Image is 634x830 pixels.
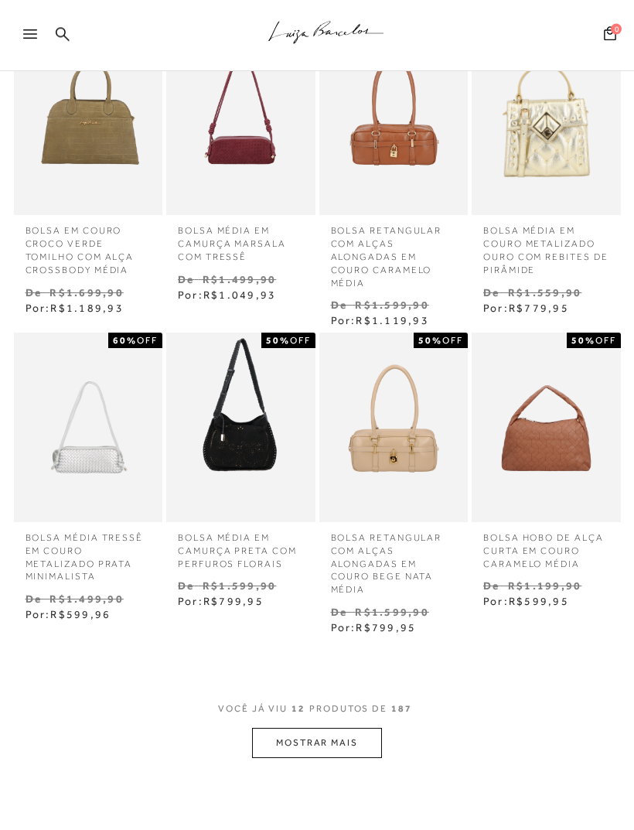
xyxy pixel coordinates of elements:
img: BOLSA RETANGULAR COM ALÇAS ALONGADAS EM COURO CARAMELO MÉDIA [321,12,467,231]
span: OFF [442,336,463,347]
a: BOLSA MÉDIA EM CAMURÇA PRETA COM PERFUROS FLORAIS BOLSA MÉDIA EM CAMURÇA PRETA COM PERFUROS FLORAIS [168,319,314,538]
a: BOLSA MÉDIA EM CAMURÇA MARSALA COM TRESSÊ [166,216,315,264]
small: R$1.199,90 [508,580,581,593]
span: OFF [137,336,158,347]
span: R$1.049,93 [203,289,276,302]
span: Por: [178,596,264,608]
span: 187 [391,704,412,715]
small: De [178,274,194,286]
small: R$1.499,90 [203,274,276,286]
strong: 50% [266,336,290,347]
a: BOLSA MÉDIA TRESSÊ EM COURO METALIZADO PRATA MINIMALISTA [14,523,163,584]
a: BOLSA RETANGULAR COM ALÇAS ALONGADAS EM COURO BEGE NATA MÉDIA [319,523,469,597]
a: BOLSA RETANGULAR COM ALÇAS ALONGADAS EM COURO BEGE NATA MÉDIA BOLSA RETANGULAR COM ALÇAS ALONGADA... [321,319,467,538]
small: De [331,606,347,619]
small: De [26,593,42,606]
img: BOLSA MÉDIA EM CAMURÇA PRETA COM PERFUROS FLORAIS [168,319,314,538]
small: R$1.559,90 [508,287,581,299]
span: Por: [26,302,124,315]
span: Por: [331,622,417,634]
span: R$1.189,93 [50,302,123,315]
a: BOLSA EM COURO CROCO VERDE TOMILHO COM ALÇA CROSSBODY MÉDIA BOLSA EM COURO CROCO VERDE TOMILHO CO... [15,12,162,231]
span: Por: [178,289,276,302]
span: OFF [595,336,616,347]
button: 0 [599,26,621,46]
span: R$779,95 [509,302,569,315]
img: BOLSA EM COURO CROCO VERDE TOMILHO COM ALÇA CROSSBODY MÉDIA [15,12,162,231]
span: R$799,95 [203,596,264,608]
strong: 60% [113,336,137,347]
img: BOLSA MÉDIA EM CAMURÇA MARSALA COM TRESSÊ [168,12,314,231]
span: VOCÊ JÁ VIU PRODUTOS DE [218,704,416,715]
small: De [178,580,194,593]
small: R$1.699,90 [49,287,123,299]
span: 0 [611,24,622,35]
a: BOLSA MÉDIA EM CAMURÇA MARSALA COM TRESSÊ BOLSA MÉDIA EM CAMURÇA MARSALA COM TRESSÊ [168,12,314,231]
strong: 50% [571,336,595,347]
span: R$799,95 [356,622,416,634]
a: BOLSA MÉDIA TRESSÊ EM COURO METALIZADO PRATA MINIMALISTA BOLSA MÉDIA TRESSÊ EM COURO METALIZADO P... [15,319,162,538]
a: BOLSA RETANGULAR COM ALÇAS ALONGADAS EM COURO CARAMELO MÉDIA BOLSA RETANGULAR COM ALÇAS ALONGADAS... [321,12,467,231]
a: BOLSA EM COURO CROCO VERDE TOMILHO COM ALÇA CROSSBODY MÉDIA [14,216,163,277]
a: BOLSA HOBO DE ALÇA CURTA EM COURO CARAMELO MÉDIA BOLSA HOBO DE ALÇA CURTA EM COURO CARAMELO MÉDIA [473,319,619,538]
span: OFF [290,336,311,347]
small: De [26,287,42,299]
small: R$1.599,90 [203,580,276,593]
small: De [483,287,499,299]
span: R$599,96 [50,609,111,621]
span: R$1.119,93 [356,315,428,327]
img: BOLSA MÉDIA TRESSÊ EM COURO METALIZADO PRATA MINIMALISTA [15,319,162,538]
span: Por: [331,315,429,327]
span: 12 [291,704,305,715]
small: De [331,299,347,312]
span: Por: [483,302,569,315]
span: Por: [26,609,111,621]
img: BOLSA MÉDIA EM COURO METALIZADO OURO COM REBITES DE PIRÂMIDE [473,12,619,231]
a: BOLSA HOBO DE ALÇA CURTA EM COURO CARAMELO MÉDIA [472,523,621,571]
small: R$1.599,90 [355,606,428,619]
a: BOLSA MÉDIA EM COURO METALIZADO OURO COM REBITES DE PIRÂMIDE BOLSA MÉDIA EM COURO METALIZADO OURO... [473,12,619,231]
span: Por: [483,596,569,608]
span: R$599,95 [509,596,569,608]
img: BOLSA RETANGULAR COM ALÇAS ALONGADAS EM COURO BEGE NATA MÉDIA [321,319,467,538]
a: BOLSA MÉDIA EM CAMURÇA PRETA COM PERFUROS FLORAIS [166,523,315,571]
img: BOLSA HOBO DE ALÇA CURTA EM COURO CARAMELO MÉDIA [473,319,619,538]
small: R$1.499,90 [49,593,123,606]
strong: 50% [418,336,442,347]
button: MOSTRAR MAIS [252,729,382,759]
a: BOLSA MÉDIA EM COURO METALIZADO OURO COM REBITES DE PIRÂMIDE [472,216,621,277]
small: R$1.599,90 [355,299,428,312]
a: BOLSA RETANGULAR COM ALÇAS ALONGADAS EM COURO CARAMELO MÉDIA [319,216,469,290]
small: De [483,580,499,593]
